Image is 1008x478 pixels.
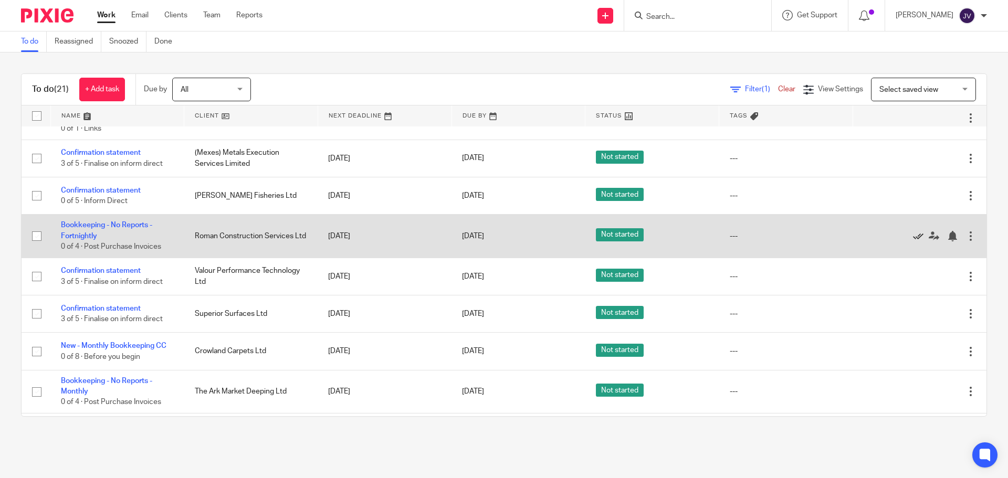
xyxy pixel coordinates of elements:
[762,86,770,93] span: (1)
[730,153,843,164] div: ---
[61,187,141,194] a: Confirmation statement
[896,10,953,20] p: [PERSON_NAME]
[184,370,318,413] td: The Ark Market Deeping Ltd
[730,386,843,397] div: ---
[184,295,318,333] td: Superior Surfaces Ltd
[913,231,929,241] a: Mark as done
[745,86,778,93] span: Filter
[730,271,843,282] div: ---
[21,31,47,52] a: To do
[818,86,863,93] span: View Settings
[164,10,187,20] a: Clients
[778,86,795,93] a: Clear
[797,12,837,19] span: Get Support
[596,306,644,319] span: Not started
[79,78,125,101] a: + Add task
[61,353,140,360] span: 0 of 8 · Before you begin
[645,13,740,22] input: Search
[184,140,318,177] td: (Mexes) Metals Execution Services Limited
[462,388,484,395] span: [DATE]
[462,155,484,162] span: [DATE]
[462,348,484,355] span: [DATE]
[203,10,220,20] a: Team
[596,344,644,357] span: Not started
[462,192,484,199] span: [DATE]
[61,305,141,312] a: Confirmation statement
[318,370,451,413] td: [DATE]
[32,84,69,95] h1: To do
[61,221,152,239] a: Bookkeeping - No Reports - Fortnightly
[144,84,167,94] p: Due by
[61,399,161,406] span: 0 of 4 · Post Purchase Invoices
[730,113,748,119] span: Tags
[879,86,938,93] span: Select saved view
[596,188,644,201] span: Not started
[97,10,115,20] a: Work
[318,177,451,214] td: [DATE]
[61,278,163,285] span: 3 of 5 · Finalise on inform direct
[61,149,141,156] a: Confirmation statement
[318,333,451,370] td: [DATE]
[730,309,843,319] div: ---
[61,160,163,167] span: 3 of 5 · Finalise on inform direct
[596,228,644,241] span: Not started
[61,125,101,132] span: 0 of 1 · Links
[61,377,152,395] a: Bookkeeping - No Reports - Monthly
[596,269,644,282] span: Not started
[131,10,149,20] a: Email
[61,267,141,274] a: Confirmation statement
[462,310,484,317] span: [DATE]
[54,85,69,93] span: (21)
[55,31,101,52] a: Reassigned
[318,215,451,258] td: [DATE]
[462,273,484,280] span: [DATE]
[596,384,644,397] span: Not started
[154,31,180,52] a: Done
[596,151,644,164] span: Not started
[730,346,843,356] div: ---
[318,140,451,177] td: [DATE]
[184,413,318,456] td: [PERSON_NAME] Financial Ltd
[236,10,262,20] a: Reports
[318,413,451,456] td: [DATE]
[184,177,318,214] td: [PERSON_NAME] Fisheries Ltd
[184,258,318,295] td: Valour Performance Technology Ltd
[184,333,318,370] td: Crowland Carpets Ltd
[730,190,843,201] div: ---
[61,243,161,250] span: 0 of 4 · Post Purchase Invoices
[959,7,975,24] img: svg%3E
[61,197,128,205] span: 0 of 5 · Inform Direct
[181,86,188,93] span: All
[184,215,318,258] td: Roman Construction Services Ltd
[21,8,73,23] img: Pixie
[318,295,451,333] td: [DATE]
[462,232,484,240] span: [DATE]
[61,315,163,323] span: 3 of 5 · Finalise on inform direct
[318,258,451,295] td: [DATE]
[109,31,146,52] a: Snoozed
[730,231,843,241] div: ---
[61,342,166,349] a: New - Monthly Bookkeeping CC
